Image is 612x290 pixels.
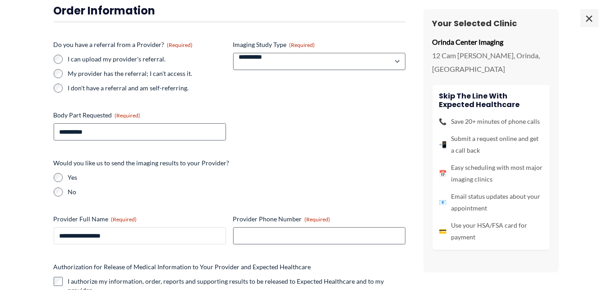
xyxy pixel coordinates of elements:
[233,40,405,49] label: Imaging Study Type
[439,116,543,127] li: Save 20+ minutes of phone calls
[68,187,405,196] label: No
[54,111,226,120] label: Body Part Requested
[439,225,447,237] span: 💳
[433,35,550,49] p: Orinda Center Imaging
[433,49,550,75] p: 12 Cam [PERSON_NAME], Orinda, [GEOGRAPHIC_DATA]
[68,173,405,182] label: Yes
[115,112,141,119] span: (Required)
[439,116,447,127] span: 📞
[439,168,447,179] span: 📅
[111,216,137,223] span: (Required)
[433,18,550,28] h3: Your Selected Clinic
[68,84,226,93] label: I don't have a referral and am self-referring.
[439,220,543,243] li: Use your HSA/FSA card for payment
[439,162,543,185] li: Easy scheduling with most major imaging clinics
[305,216,331,223] span: (Required)
[54,215,226,224] label: Provider Full Name
[439,133,543,156] li: Submit a request online and get a call back
[580,9,598,27] span: ×
[439,139,447,150] span: 📲
[68,55,226,64] label: I can upload my provider's referral.
[54,4,405,18] h3: Order Information
[439,191,543,214] li: Email status updates about your appointment
[167,42,193,48] span: (Required)
[54,40,193,49] legend: Do you have a referral from a Provider?
[68,69,226,78] label: My provider has the referral; I can't access it.
[54,159,230,168] legend: Would you like us to send the imaging results to your Provider?
[233,215,405,224] label: Provider Phone Number
[54,262,311,271] legend: Authorization for Release of Medical Information to Your Provider and Expected Healthcare
[439,196,447,208] span: 📧
[290,42,315,48] span: (Required)
[439,92,543,109] h4: Skip the line with Expected Healthcare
